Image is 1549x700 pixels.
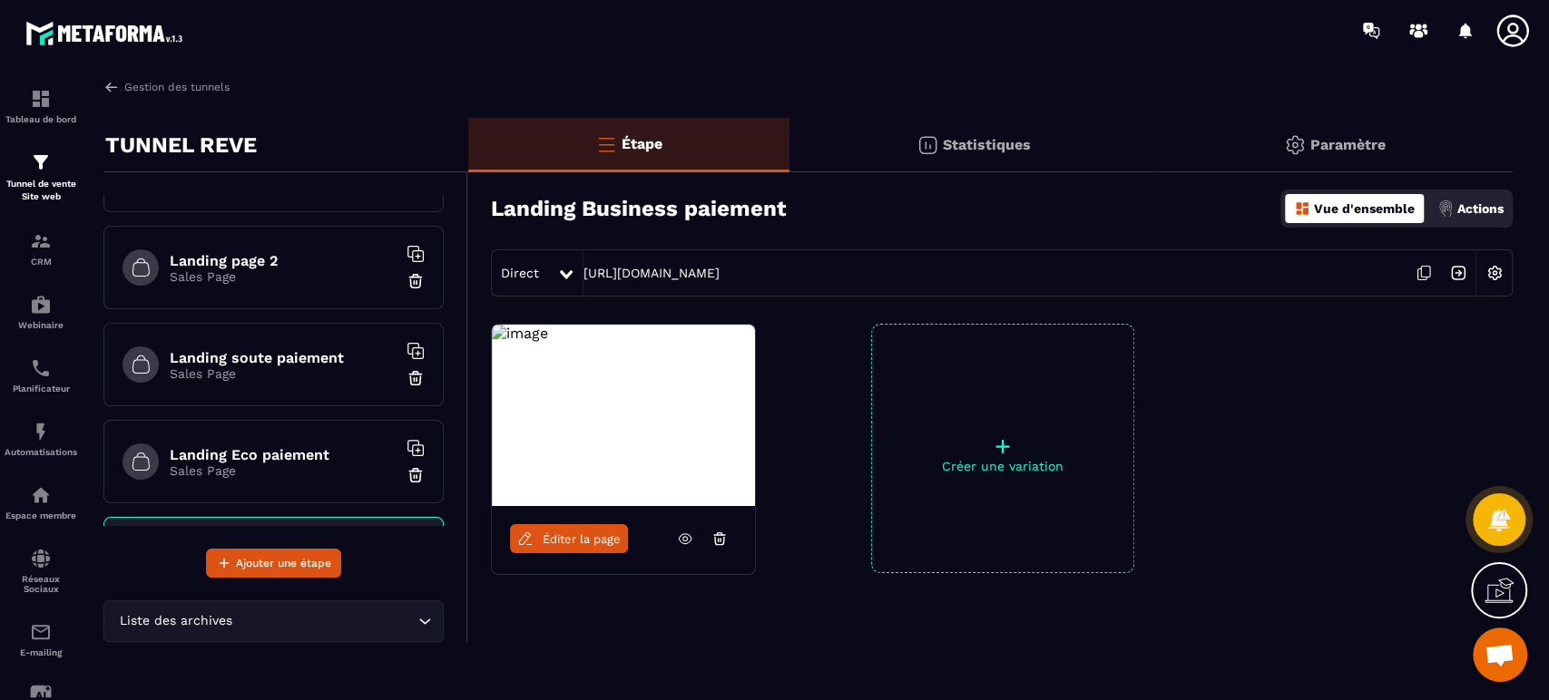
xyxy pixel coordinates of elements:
[170,366,397,381] p: Sales Page
[1441,256,1475,290] img: arrow-next.bcc2205e.svg
[5,74,77,138] a: formationformationTableau de bord
[5,407,77,471] a: automationsautomationsAutomatisations
[5,178,77,203] p: Tunnel de vente Site web
[917,134,938,156] img: stats.20deebd0.svg
[1310,136,1386,153] p: Paramètre
[492,325,548,342] img: image
[407,369,425,387] img: trash
[25,16,189,50] img: logo
[1314,201,1415,216] p: Vue d'ensemble
[170,463,397,478] p: Sales Page
[170,252,397,269] h6: Landing page 2
[236,611,414,631] input: Search for option
[5,138,77,217] a: formationformationTunnel de vente Site web
[872,433,1133,459] p: +
[501,266,539,280] span: Direct
[1284,134,1306,156] img: setting-gr.5f69749f.svg
[236,554,331,572] span: Ajouter une étape
[103,79,120,95] img: arrow
[170,269,397,284] p: Sales Page
[206,549,341,578] button: Ajouter une étape
[30,294,52,316] img: automations
[5,217,77,280] a: formationformationCRM
[407,272,425,290] img: trash
[5,608,77,671] a: emailemailE-mailing
[595,133,617,155] img: bars-o.4a397970.svg
[583,266,720,280] a: [URL][DOMAIN_NAME]
[5,280,77,344] a: automationsautomationsWebinaire
[5,257,77,267] p: CRM
[105,127,257,163] p: TUNNEL REVE
[30,548,52,569] img: social-network
[5,344,77,407] a: schedulerschedulerPlanificateur
[30,621,52,643] img: email
[30,230,52,252] img: formation
[30,484,52,506] img: automations
[5,534,77,608] a: social-networksocial-networkRéseaux Sociaux
[30,357,52,379] img: scheduler
[622,135,662,152] p: Étape
[5,471,77,534] a: automationsautomationsEspace membre
[5,574,77,594] p: Réseaux Sociaux
[1437,200,1454,217] img: actions.d6e523a2.png
[943,136,1031,153] p: Statistiques
[170,446,397,463] h6: Landing Eco paiement
[30,421,52,442] img: automations
[5,384,77,394] p: Planificateur
[5,447,77,457] p: Automatisations
[103,600,444,642] div: Search for option
[103,79,230,95] a: Gestion des tunnels
[872,459,1133,473] p: Créer une variation
[170,349,397,366] h6: Landing soute paiement
[407,466,425,484] img: trash
[1294,200,1310,217] img: dashboard-orange.40269519.svg
[5,320,77,330] p: Webinaire
[30,151,52,173] img: formation
[510,524,628,553] a: Éditer la page
[30,88,52,110] img: formation
[5,510,77,520] p: Espace membre
[491,196,786,221] h3: Landing Business paiement
[5,114,77,124] p: Tableau de bord
[5,647,77,657] p: E-mailing
[1477,256,1512,290] img: setting-w.858f3a88.svg
[1473,627,1527,682] div: Ouvrir le chat
[1457,201,1504,216] p: Actions
[543,532,621,546] span: Éditer la page
[115,611,236,631] span: Liste des archives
